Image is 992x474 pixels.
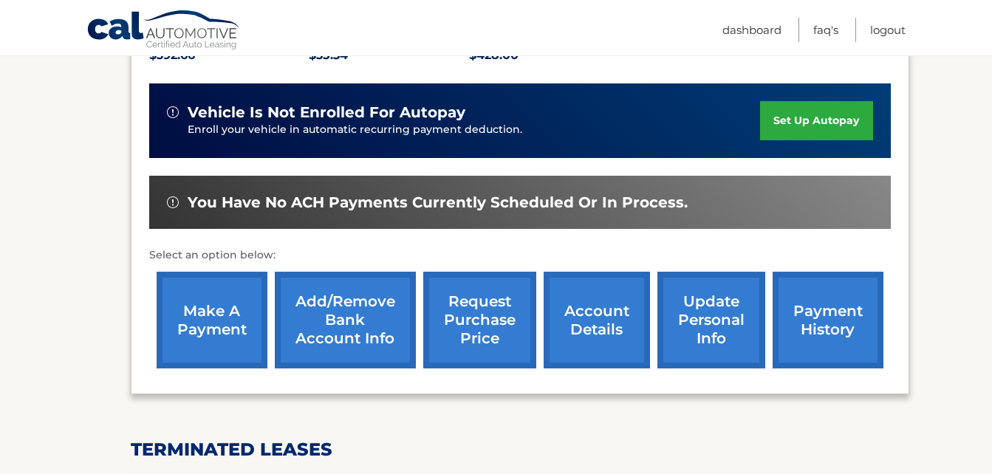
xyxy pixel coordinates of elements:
a: request purchase price [423,272,536,368]
img: alert-white.svg [167,196,179,208]
h2: terminated leases [131,439,909,461]
a: Logout [870,18,906,42]
span: vehicle is not enrolled for autopay [188,103,465,122]
p: Enroll your vehicle in automatic recurring payment deduction. [188,122,761,138]
p: Select an option below: [149,247,891,264]
a: set up autopay [760,101,872,140]
a: update personal info [657,272,765,368]
a: payment history [773,272,883,368]
img: alert-white.svg [167,106,179,118]
a: Cal Automotive [86,10,242,52]
a: Dashboard [722,18,781,42]
a: FAQ's [813,18,838,42]
a: Add/Remove bank account info [275,272,416,368]
a: make a payment [157,272,267,368]
span: You have no ACH payments currently scheduled or in process. [188,193,688,212]
a: account details [544,272,650,368]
